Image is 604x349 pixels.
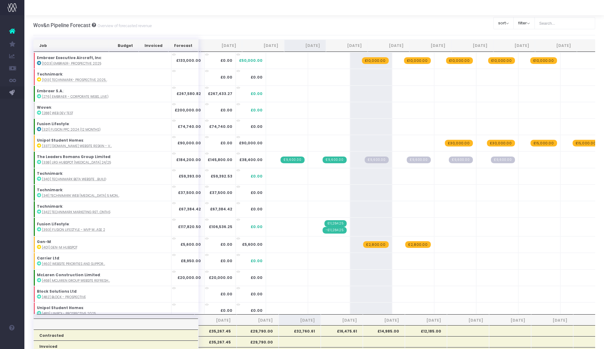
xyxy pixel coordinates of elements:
td: : [34,302,171,319]
span: [DATE] [369,318,399,323]
span: wayahead Revenue Forecast Item [362,57,389,64]
abbr: [276] Embraer - Corporate website project (live) [42,94,109,99]
strong: Woven [37,105,51,110]
span: wayahead Revenue Forecast Item [573,140,599,146]
th: Invoiced [139,40,168,52]
th: £29,790.00 [237,336,279,347]
strong: £117,820.50 [178,224,201,229]
span: £0.00 [251,108,263,113]
td: : [34,236,171,253]
span: £38,400.00 [239,157,263,163]
img: images/default_profile_image.png [8,337,17,346]
td: : [34,135,171,151]
td: : [34,201,171,217]
strong: £200,000.00 [175,108,201,113]
th: £12,185.00 [405,325,447,336]
span: wayahead Revenue Forecast Item [487,140,515,146]
span: wayahead Revenue Forecast Item [363,241,388,248]
strong: £267,433.27 [208,91,232,96]
span: [DATE] [200,318,231,323]
span: £0.00 [251,308,263,313]
th: £32,760.61 [279,325,321,336]
strong: £74,740.00 [209,124,232,129]
strong: £0.00 [220,308,232,313]
td: : [34,253,171,269]
span: [DATE] [327,318,357,323]
span: [DATE] [411,318,441,323]
th: Contracted [34,330,198,340]
span: £0.00 [251,291,263,297]
td: : [34,185,171,201]
strong: Fusion Lifestyle [37,121,69,126]
abbr: [337] Unipol.org website reskin - V2 [42,144,112,148]
abbr: [482] Block - Prospective [42,295,86,299]
span: Streamtime Draft Invoice: null – [338] LRG HubSpot retainer 24/25 [491,157,515,163]
strong: Technimark [37,187,63,192]
td: : [34,118,171,135]
span: wayahead Revenue Forecast Item [445,140,473,146]
strong: McLaren Construction Limited [37,272,100,277]
strong: £184,200.00 [176,157,201,162]
strong: £67,384.42 [210,206,232,212]
th: Aug 25: activate to sort column ascending [284,40,326,52]
span: Streamtime Invoice: 736 – [338] LRG HubSpot retainer 24/25 [281,157,304,163]
abbr: [460] Website priorities and support [42,262,105,266]
strong: £37,500.00 [178,190,201,195]
strong: Embraer Executive Aircraft, Inc [37,55,101,60]
th: Feb 26: activate to sort column ascending [535,40,577,52]
span: £0.00 [251,91,263,97]
strong: £0.00 [220,58,232,63]
span: wayahead Revenue Forecast Item [404,57,431,64]
td: : [34,52,171,69]
input: Search... [534,17,595,29]
abbr: [321] Fusion PPC 2024 (12 months) [42,127,101,132]
abbr: [341] Technimark web retainer 5 months [42,193,120,198]
td: : [34,86,171,102]
abbr: [1003] Embraer- Prospective 2025 [42,61,101,66]
span: [DATE] [495,318,525,323]
td: : [34,69,171,85]
abbr: [338] LRG HubSpot retainer 24/25 [42,160,111,165]
th: Budget [109,40,139,52]
th: £16,475.61 [321,325,363,336]
strong: Carrier Ltd [37,256,59,261]
span: £0.00 [251,75,263,80]
td: : [34,151,171,168]
strong: Embraer S.A. [37,88,63,93]
strong: £67,384.42 [179,206,201,212]
strong: £90,000.00 [177,140,201,146]
span: wayahead Revenue Forecast Item [446,57,473,64]
span: £50,000.00 [239,58,263,63]
strong: £0.00 [220,75,232,80]
span: £0.00 [251,206,263,212]
span: Wov&n Pipeline Forecast [33,22,91,28]
span: [DATE] [242,318,273,323]
strong: £0.00 [220,242,232,247]
strong: Unipol Student Homes [37,138,83,143]
th: Job: activate to sort column ascending [34,40,109,52]
abbr: [401] Gen-M HubSpot [42,245,77,250]
span: £0.00 [251,174,263,179]
th: Jan 26: activate to sort column ascending [493,40,535,52]
th: Jun 25: activate to sort column ascending [200,40,242,52]
th: Nov 25: activate to sort column ascending [409,40,451,52]
th: £35,267.45 [195,325,237,336]
td: : [34,286,171,302]
span: [DATE] [453,318,483,323]
strong: Technimark [37,72,63,77]
strong: Gen-M [37,239,51,244]
abbr: [288] Web dev test [42,111,73,115]
button: filter [513,17,535,29]
strong: £20,000.00 [177,275,201,280]
span: £0.00 [251,190,263,196]
span: Streamtime Draft Invoice: null – [338] LRG HubSpot retainer 24/25 [407,157,431,163]
span: wayahead Revenue Forecast Item [531,140,557,146]
strong: Technimark [37,171,63,176]
span: Streamtime Invoice: 757 – [338] LRG HubSpot retainer 24/25 [323,157,346,163]
td: : [34,217,171,236]
strong: £0.00 [220,108,232,113]
td: : [34,102,171,118]
span: Streamtime Draft Invoice: null – [338] LRG HubSpot retainer 24/25 [449,157,473,163]
span: £0.00 [251,124,263,129]
th: £14,985.00 [363,325,405,336]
